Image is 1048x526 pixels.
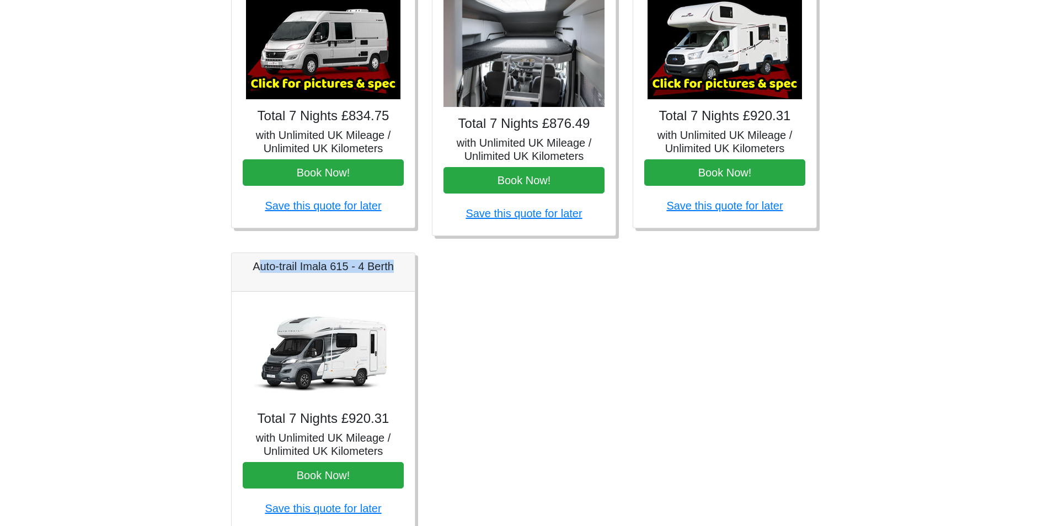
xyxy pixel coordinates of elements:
h4: Total 7 Nights £920.31 [644,108,805,124]
a: Save this quote for later [666,200,783,212]
a: Save this quote for later [466,207,582,219]
button: Book Now! [443,167,605,194]
button: Book Now! [243,159,404,186]
h5: Auto-trail Imala 615 - 4 Berth [243,260,404,273]
h5: with Unlimited UK Mileage / Unlimited UK Kilometers [443,136,605,163]
a: Save this quote for later [265,200,381,212]
h4: Total 7 Nights £920.31 [243,411,404,427]
h5: with Unlimited UK Mileage / Unlimited UK Kilometers [243,431,404,458]
h4: Total 7 Nights £834.75 [243,108,404,124]
button: Book Now! [644,159,805,186]
img: Auto-trail Imala 615 - 4 Berth [246,303,400,402]
button: Book Now! [243,462,404,489]
h5: with Unlimited UK Mileage / Unlimited UK Kilometers [243,128,404,155]
h4: Total 7 Nights £876.49 [443,116,605,132]
h5: with Unlimited UK Mileage / Unlimited UK Kilometers [644,128,805,155]
a: Save this quote for later [265,502,381,514]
